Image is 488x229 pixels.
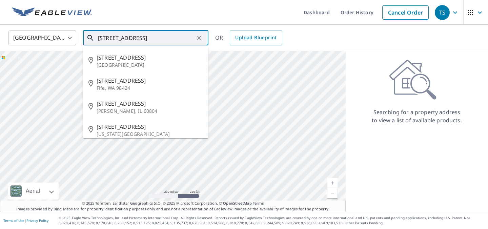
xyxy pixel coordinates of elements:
p: © 2025 Eagle View Technologies, Inc. and Pictometry International Corp. All Rights Reserved. Repo... [59,215,485,226]
span: [STREET_ADDRESS] [97,54,203,62]
a: Current Level 5, Zoom In [327,178,338,188]
a: Cancel Order [382,5,429,20]
a: Privacy Policy [26,218,48,223]
p: [PERSON_NAME], IL 60804 [97,108,203,114]
input: Search by address or latitude-longitude [98,28,195,47]
a: Terms [253,201,264,206]
button: Clear [195,33,204,43]
a: OpenStreetMap [223,201,251,206]
span: © 2025 TomTom, Earthstar Geographics SIO, © 2025 Microsoft Corporation, © [82,201,264,206]
a: Terms of Use [3,218,24,223]
img: EV Logo [12,7,92,18]
div: Aerial [24,183,42,200]
p: [GEOGRAPHIC_DATA] [97,62,203,68]
span: [STREET_ADDRESS] [97,100,203,108]
span: [STREET_ADDRESS] [97,77,203,85]
p: | [3,218,48,223]
div: Aerial [8,183,59,200]
p: [US_STATE][GEOGRAPHIC_DATA] [97,131,203,138]
div: [GEOGRAPHIC_DATA] [8,28,76,47]
div: TS [435,5,450,20]
a: Current Level 5, Zoom Out [327,188,338,198]
a: Upload Blueprint [230,30,282,45]
span: [STREET_ADDRESS] [97,123,203,131]
div: OR [215,30,282,45]
p: Fife, WA 98424 [97,85,203,91]
p: Searching for a property address to view a list of available products. [371,108,462,124]
span: Upload Blueprint [235,34,277,42]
